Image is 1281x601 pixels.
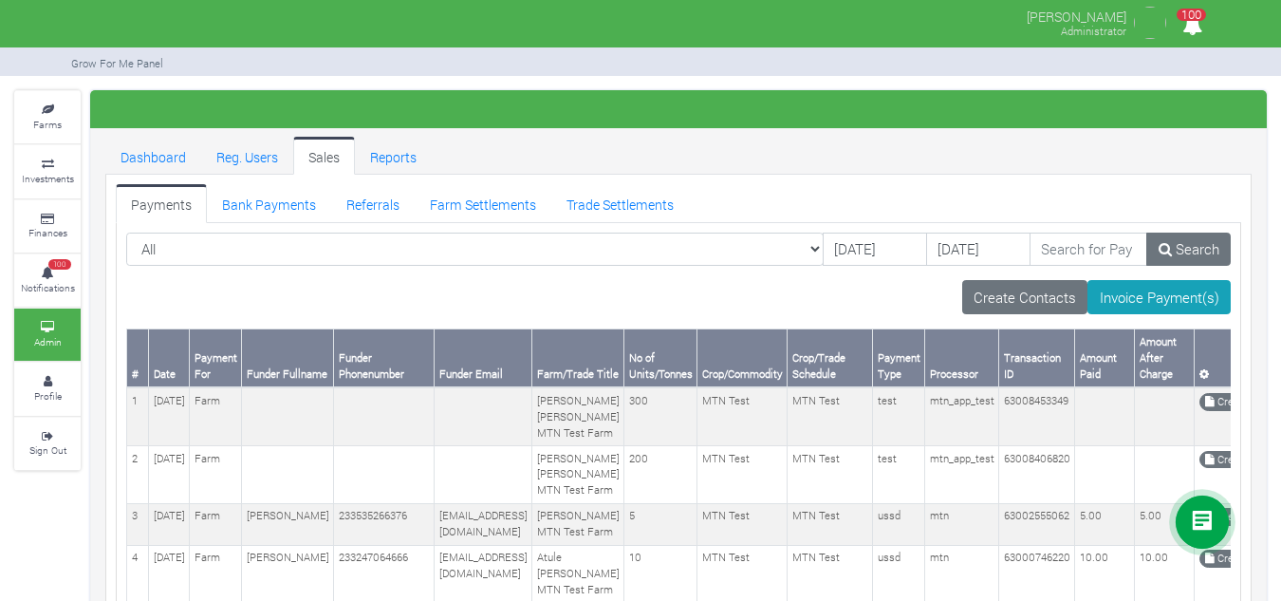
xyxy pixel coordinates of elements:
[1087,280,1231,314] a: Invoice Payment(s)
[190,503,242,545] td: Farm
[925,329,999,387] th: Processor
[999,329,1075,387] th: Transaction ID
[33,118,62,131] small: Farms
[624,446,697,504] td: 200
[242,329,334,387] th: Funder Fullname
[1030,233,1148,267] input: Search for Payments
[14,91,81,143] a: Farms
[1135,503,1195,545] td: 5.00
[14,309,81,361] a: Admin
[242,503,334,545] td: [PERSON_NAME]
[532,329,624,387] th: Farm/Trade Title
[149,387,190,445] td: [DATE]
[532,446,624,504] td: [PERSON_NAME] [PERSON_NAME] MTN Test Farm
[1061,24,1126,38] small: Administrator
[1177,9,1206,21] span: 100
[873,329,925,387] th: Payment Type
[873,387,925,445] td: test
[355,137,432,175] a: Reports
[207,184,331,222] a: Bank Payments
[149,329,190,387] th: Date
[293,137,355,175] a: Sales
[788,387,873,445] td: MTN Test
[435,329,532,387] th: Funder Email
[14,145,81,197] a: Investments
[334,329,435,387] th: Funder Phonenumber
[551,184,689,222] a: Trade Settlements
[127,503,149,545] td: 3
[70,4,80,42] img: growforme image
[697,329,788,387] th: Crop/Commodity
[190,387,242,445] td: Farm
[697,503,788,545] td: MTN Test
[925,503,999,545] td: mtn
[22,172,74,185] small: Investments
[116,184,207,222] a: Payments
[697,446,788,504] td: MTN Test
[127,329,149,387] th: #
[1174,18,1211,36] a: 100
[925,387,999,445] td: mtn_app_test
[999,446,1075,504] td: 63008406820
[1174,4,1211,47] i: Notifications
[926,233,1030,267] input: DD/MM/YYYY
[624,503,697,545] td: 5
[788,446,873,504] td: MTN Test
[624,329,697,387] th: No of Units/Tonnes
[14,418,81,470] a: Sign Out
[873,503,925,545] td: ussd
[48,259,71,271] span: 100
[962,280,1088,314] a: Create Contacts
[823,233,927,267] input: DD/MM/YYYY
[788,329,873,387] th: Crop/Trade Schedule
[127,387,149,445] td: 1
[71,56,163,70] small: Grow For Me Panel
[999,387,1075,445] td: 63008453349
[1027,4,1126,27] p: [PERSON_NAME]
[14,254,81,307] a: 100 Notifications
[788,503,873,545] td: MTN Test
[28,226,67,239] small: Finances
[999,503,1075,545] td: 63002555062
[127,446,149,504] td: 2
[1075,503,1135,545] td: 5.00
[21,281,75,294] small: Notifications
[532,387,624,445] td: [PERSON_NAME] [PERSON_NAME] MTN Test Farm
[532,503,624,545] td: [PERSON_NAME] MTN Test Farm
[873,446,925,504] td: test
[334,503,435,545] td: 233535266376
[697,387,788,445] td: MTN Test
[29,443,66,457] small: Sign Out
[1146,233,1231,267] a: Search
[624,387,697,445] td: 300
[435,503,532,545] td: [EMAIL_ADDRESS][DOMAIN_NAME]
[149,446,190,504] td: [DATE]
[190,329,242,387] th: Payment For
[415,184,551,222] a: Farm Settlements
[331,184,415,222] a: Referrals
[1135,329,1195,387] th: Amount After Charge
[14,200,81,253] a: Finances
[190,446,242,504] td: Farm
[1131,4,1169,42] img: growforme image
[1075,329,1135,387] th: Amount Paid
[14,363,81,415] a: Profile
[105,137,201,175] a: Dashboard
[201,137,293,175] a: Reg. Users
[34,335,62,348] small: Admin
[34,389,62,403] small: Profile
[149,503,190,545] td: [DATE]
[925,446,999,504] td: mtn_app_test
